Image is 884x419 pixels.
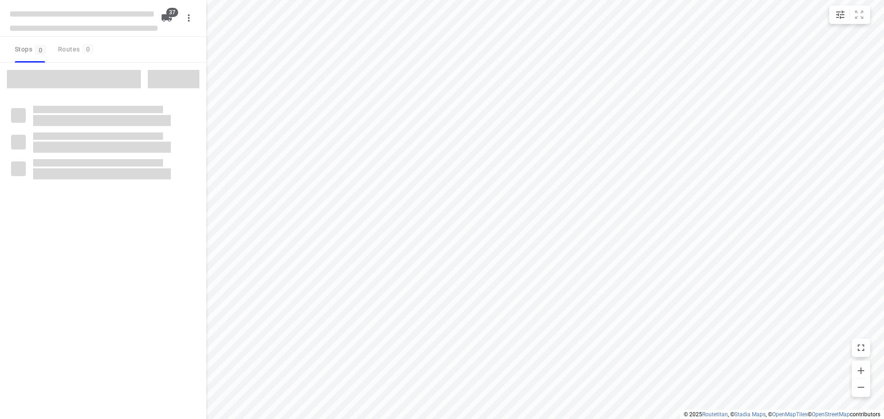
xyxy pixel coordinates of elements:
[734,411,766,418] a: Stadia Maps
[702,411,728,418] a: Routetitan
[812,411,850,418] a: OpenStreetMap
[772,411,808,418] a: OpenMapTiles
[829,6,870,24] div: small contained button group
[684,411,880,418] li: © 2025 , © , © © contributors
[831,6,849,24] button: Map settings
